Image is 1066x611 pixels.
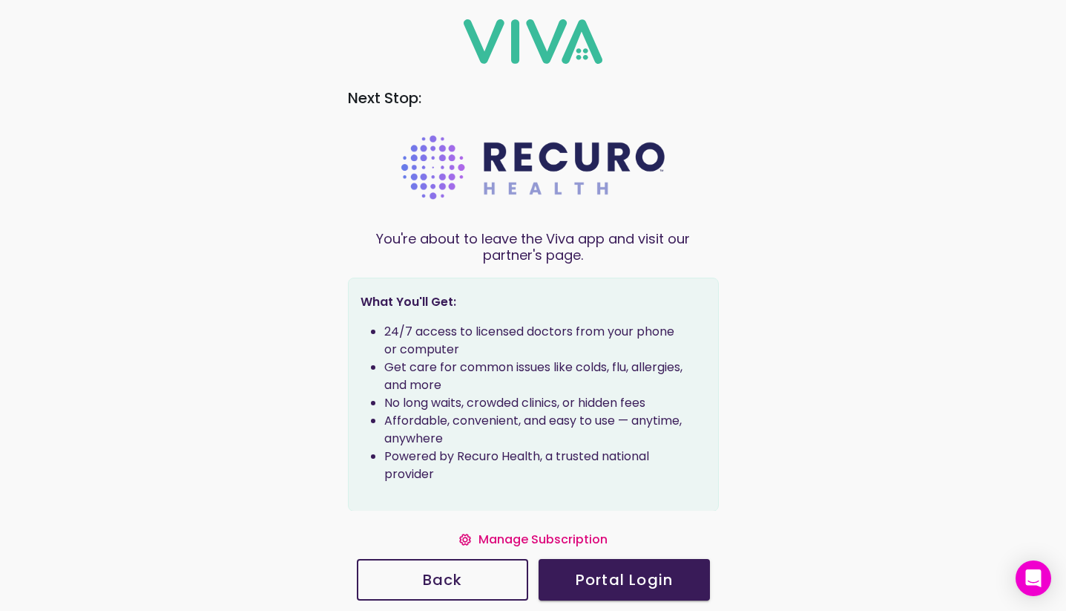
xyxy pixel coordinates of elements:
[539,559,710,601] ion-button: Portal Login
[384,394,682,412] li: No long waits, crowded clinics, or hidden fees
[348,231,719,264] p: You're about to leave the Viva app and visit our partner's page.
[1016,561,1051,596] div: Open Intercom Messenger
[478,531,608,548] ion-text: Manage Subscription
[348,87,719,109] h1: Next Stop:
[384,448,682,483] li: Powered by Recuro Health, a trusted national provider
[384,412,682,448] li: Affordable, convenient, and easy to use — anytime, anywhere
[455,526,611,552] a: Manage Subscription
[400,134,667,200] img: Next Stop:
[361,293,706,311] p: What You'll Get:
[384,323,682,359] li: 24/7 access to licensed doctors from your phone or computer
[384,359,682,394] li: Get care for common issues like colds, flu, allergies, and more
[537,559,711,601] a: Portal Login
[357,559,528,601] ion-button: Back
